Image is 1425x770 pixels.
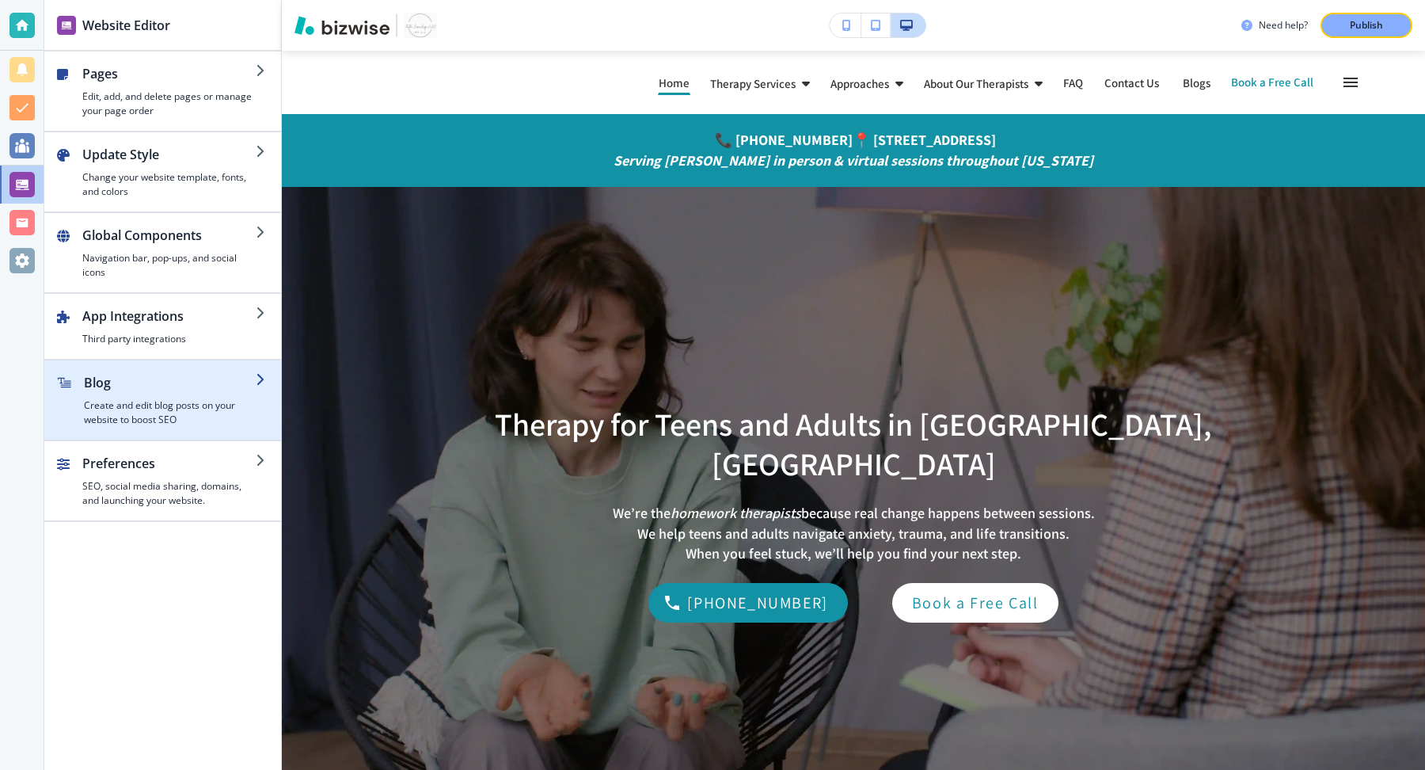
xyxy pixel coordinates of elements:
[82,251,256,280] h4: Navigation bar, pop-ups, and social icons
[671,504,801,522] em: homework therapists
[82,16,170,35] h2: Website Editor
[735,131,853,149] a: [PHONE_NUMBER]
[44,441,281,520] button: PreferencesSEO, social media sharing, domains, and launching your website.
[1259,18,1308,32] h3: Need help?
[710,78,796,90] p: Therapy Services
[709,70,830,95] div: Therapy Services
[84,373,256,392] h2: Blog
[82,226,256,245] h2: Global Components
[873,131,996,149] a: [STREET_ADDRESS]
[1333,65,1368,100] button: Toggle hamburger navigation menu
[82,307,256,326] h2: App Integrations
[830,70,923,95] div: Approaches
[1104,77,1162,89] p: Contact Us
[614,130,1093,151] p: 📞 📍
[912,590,1039,616] p: Book a Free Call
[82,454,256,473] h2: Preferences
[613,524,1095,544] p: We help teens and adults navigate anxiety, trauma, and life transitions.
[82,64,256,83] h2: Pages
[648,583,847,623] div: (770) 800-7362
[659,77,690,89] p: Home
[82,479,256,508] h4: SEO, social media sharing, domains, and launching your website.
[44,132,281,212] button: Update StyleChange your website template, fonts, and colors
[44,360,281,440] button: BlogCreate and edit blog posts on your website to boost SEO
[923,70,1062,95] div: About Our Therapists
[614,151,1093,170] em: Serving [PERSON_NAME] in person & virtual sessions throughout [US_STATE]
[613,543,1095,564] p: When you feel stuck, we’ll help you find your next step.
[1350,18,1383,32] p: Publish
[892,583,1058,623] a: Book a Free Call
[1063,77,1084,89] p: FAQ
[613,503,1095,524] p: We’re the because real change happens between sessions.
[687,590,827,616] p: [PHONE_NUMBER]
[44,213,281,292] button: Global ComponentsNavigation bar, pop-ups, and social icons
[1320,13,1412,38] button: Publish
[57,16,76,35] img: editor icon
[82,90,256,118] h4: Edit, add, and delete pages or manage your page order
[44,51,281,131] button: PagesEdit, add, and delete pages or manage your page order
[82,332,256,346] h4: Third party integrations
[1231,73,1314,93] a: Book a Free Call
[355,405,1352,483] p: Therapy for Teens and Adults in [GEOGRAPHIC_DATA], [GEOGRAPHIC_DATA]
[404,13,437,38] img: Your Logo
[44,294,281,359] button: App IntegrationsThird party integrations
[648,583,847,623] a: [PHONE_NUMBER]
[82,170,256,199] h4: Change your website template, fonts, and colors
[830,78,889,90] p: Approaches
[1183,77,1211,89] p: Blogs
[82,145,256,164] h2: Update Style
[924,78,1028,90] p: About Our Therapists
[84,398,256,427] h4: Create and edit blog posts on your website to boost SEO
[294,16,389,35] img: Bizwise Logo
